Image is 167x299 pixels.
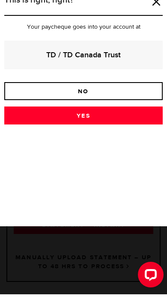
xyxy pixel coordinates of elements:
[4,87,163,105] a: No
[11,54,156,65] strong: TD / TD Canada Trust
[4,29,163,35] p: Your paycheque goes into your account at
[4,111,163,129] a: Yes
[131,263,167,299] iframe: LiveChat chat widget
